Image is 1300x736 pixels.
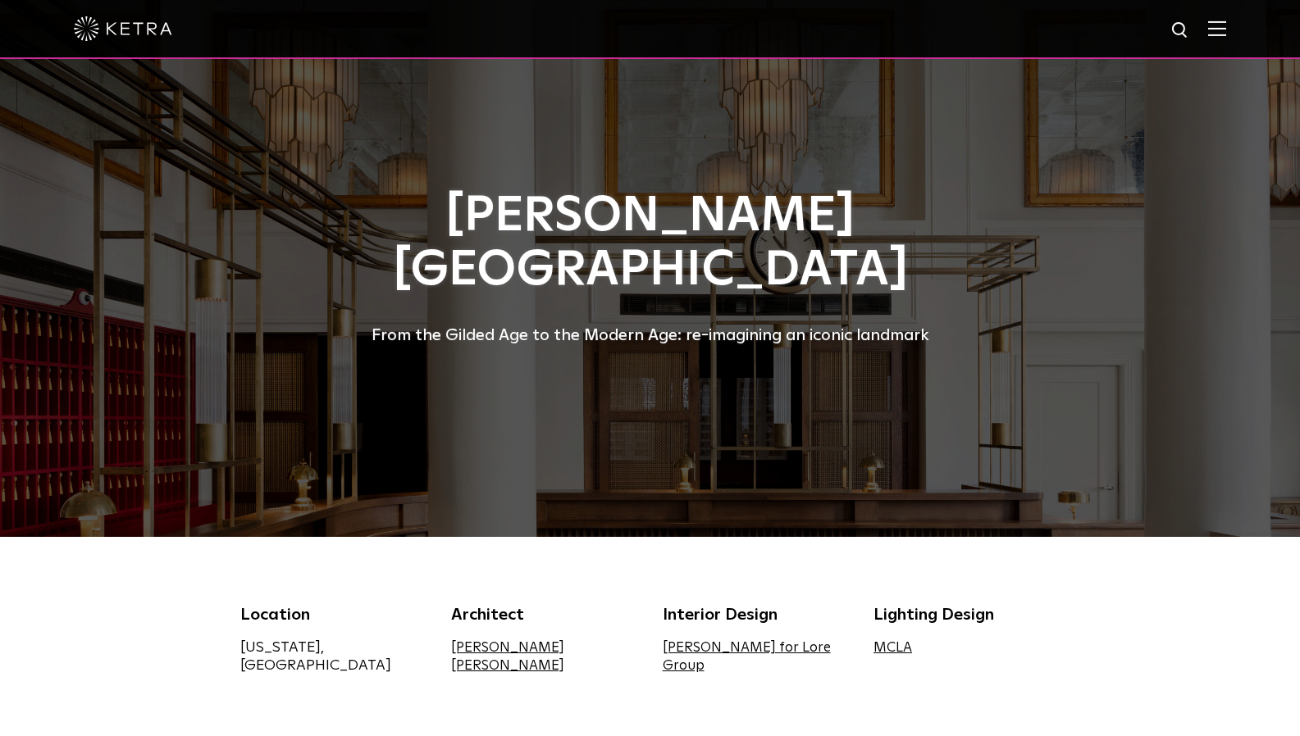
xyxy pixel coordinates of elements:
div: Interior Design [663,602,850,627]
div: [US_STATE], [GEOGRAPHIC_DATA] [240,638,427,675]
img: search icon [1170,20,1191,41]
a: MCLA [874,641,912,655]
div: Location [240,602,427,627]
a: [PERSON_NAME] for Lore Group [663,641,831,673]
div: Architect [451,602,638,627]
a: [PERSON_NAME] [PERSON_NAME] [451,641,564,673]
h1: [PERSON_NAME][GEOGRAPHIC_DATA] [240,189,1061,298]
img: ketra-logo-2019-white [74,16,172,41]
img: Hamburger%20Nav.svg [1208,20,1226,36]
div: Lighting Design [874,602,1061,627]
div: From the Gilded Age to the Modern Age: re-imagining an iconic landmark [240,322,1061,348]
